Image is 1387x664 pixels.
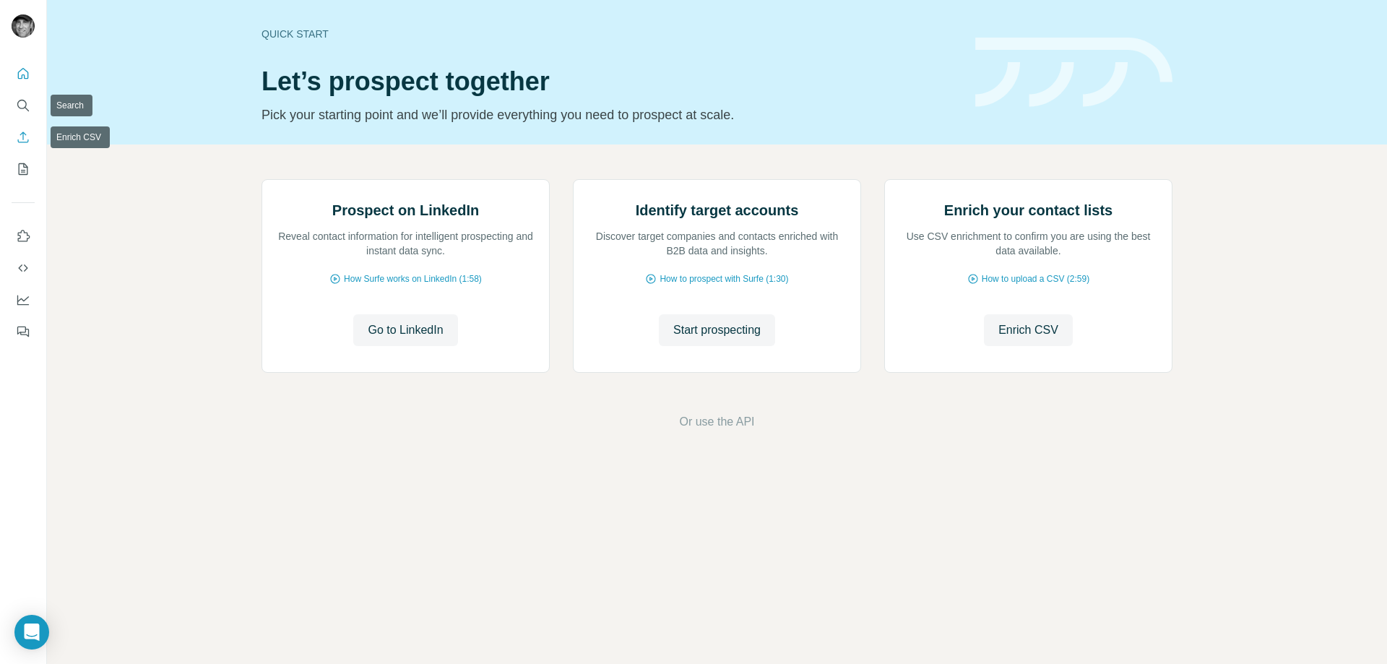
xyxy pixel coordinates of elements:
[12,124,35,150] button: Enrich CSV
[12,223,35,249] button: Use Surfe on LinkedIn
[277,229,535,258] p: Reveal contact information for intelligent prospecting and instant data sync.
[12,255,35,281] button: Use Surfe API
[12,287,35,313] button: Dashboard
[14,615,49,650] div: Open Intercom Messenger
[679,413,754,431] button: Or use the API
[673,322,761,339] span: Start prospecting
[899,229,1157,258] p: Use CSV enrichment to confirm you are using the best data available.
[982,272,1089,285] span: How to upload a CSV (2:59)
[12,61,35,87] button: Quick start
[332,200,479,220] h2: Prospect on LinkedIn
[660,272,788,285] span: How to prospect with Surfe (1:30)
[262,27,958,41] div: Quick start
[12,14,35,38] img: Avatar
[262,67,958,96] h1: Let’s prospect together
[998,322,1058,339] span: Enrich CSV
[12,156,35,182] button: My lists
[368,322,443,339] span: Go to LinkedIn
[12,92,35,118] button: Search
[262,105,958,125] p: Pick your starting point and we’ll provide everything you need to prospect at scale.
[344,272,482,285] span: How Surfe works on LinkedIn (1:58)
[353,314,457,346] button: Go to LinkedIn
[944,200,1112,220] h2: Enrich your contact lists
[12,319,35,345] button: Feedback
[984,314,1073,346] button: Enrich CSV
[588,229,846,258] p: Discover target companies and contacts enriched with B2B data and insights.
[636,200,799,220] h2: Identify target accounts
[975,38,1172,108] img: banner
[659,314,775,346] button: Start prospecting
